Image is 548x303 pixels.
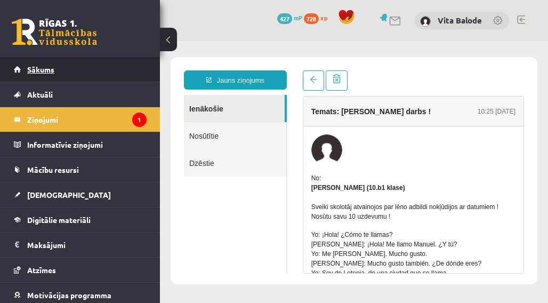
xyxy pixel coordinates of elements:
[294,13,302,22] span: mP
[27,215,91,225] span: Digitālie materiāli
[27,233,147,257] legend: Maksājumi
[24,29,127,49] a: Jauns ziņojums
[27,107,147,132] legend: Ziņojumi
[438,15,482,26] a: Vita Balode
[24,54,125,81] a: Ienākošie
[132,113,147,127] i: 1
[320,13,327,22] span: xp
[318,66,356,75] div: 10:25 [DATE]
[151,143,245,150] strong: [PERSON_NAME] (10.b1 klase)
[420,16,431,27] img: Vita Balode
[27,265,56,275] span: Atzīmes
[14,132,147,157] a: Informatīvie ziņojumi
[24,81,126,108] a: Nosūtītie
[27,165,79,174] span: Mācību resursi
[14,107,147,132] a: Ziņojumi1
[277,13,302,22] a: 427 mP
[151,93,182,124] img: Martins Birkmanis
[12,19,97,45] a: Rīgas 1. Tālmācības vidusskola
[151,132,356,142] div: No:
[24,108,126,135] a: Dzēstie
[14,82,147,107] a: Aktuāli
[277,13,292,24] span: 427
[304,13,333,22] a: 728 xp
[14,233,147,257] a: Maksājumi
[14,208,147,232] a: Digitālie materiāli
[304,13,319,24] span: 728
[27,65,54,74] span: Sākums
[27,190,111,200] span: [DEMOGRAPHIC_DATA]
[151,161,356,180] p: Sveiki skolotāj atvainojos par lēno adbildi nokļūdijos ar datumiem ! Nosūtu savu 10 uzdevumu !
[27,290,111,300] span: Motivācijas programma
[151,66,271,75] h4: Temats: [PERSON_NAME] darbs !
[27,90,53,99] span: Aktuāli
[14,182,147,207] a: [DEMOGRAPHIC_DATA]
[27,132,147,157] legend: Informatīvie ziņojumi
[14,57,147,82] a: Sākums
[14,157,147,182] a: Mācību resursi
[14,258,147,282] a: Atzīmes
